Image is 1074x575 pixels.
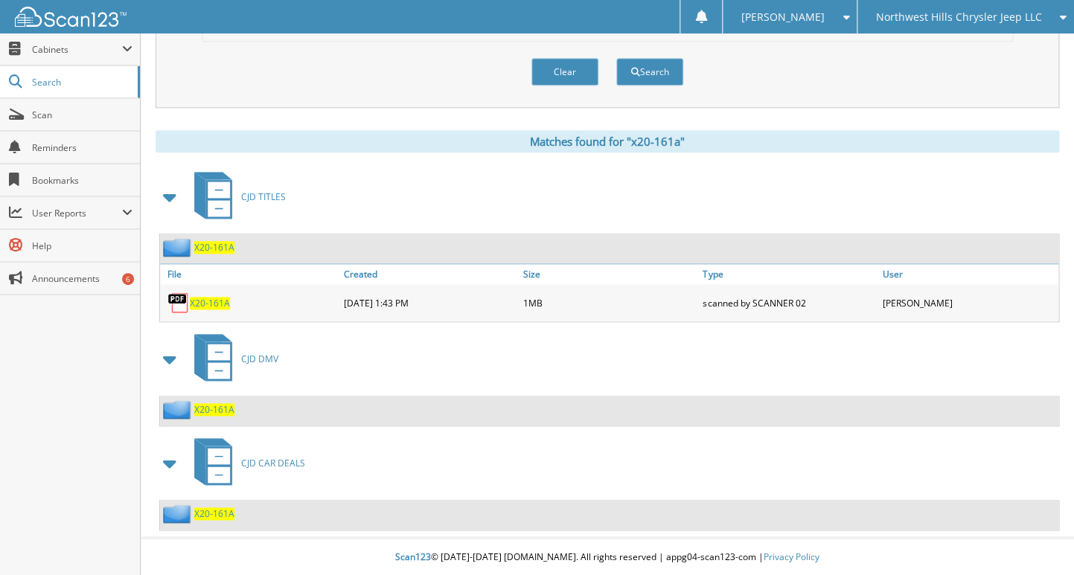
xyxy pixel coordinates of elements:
a: Created [339,264,519,284]
span: Bookmarks [32,174,132,187]
span: Cabinets [32,43,122,56]
a: CJD CAR DEALS [185,434,305,492]
a: Type [699,264,878,284]
span: CJD TITLES [241,190,286,203]
span: CJD CAR DEALS [241,457,305,469]
div: © [DATE]-[DATE] [DOMAIN_NAME]. All rights reserved | appg04-scan123-com | [141,539,1074,575]
span: CJD DMV [241,353,278,365]
span: [PERSON_NAME] [741,13,825,22]
span: Scan [32,109,132,121]
a: X20-161A [194,507,234,520]
button: Clear [531,58,598,86]
a: CJD DMV [185,330,278,388]
span: Announcements [32,272,132,285]
a: User [879,264,1058,284]
a: Privacy Policy [764,550,819,562]
img: folder2.png [163,504,194,523]
img: scan123-logo-white.svg [15,7,127,27]
span: Scan123 [395,550,431,562]
a: File [160,264,339,284]
a: Size [520,264,699,284]
img: PDF.png [167,292,190,314]
div: [PERSON_NAME] [879,288,1058,318]
div: 1MB [520,288,699,318]
span: Northwest Hills Chrysler Jeep LLC [876,13,1042,22]
span: Search [32,76,130,89]
div: 6 [122,273,134,285]
button: Search [616,58,683,86]
a: CJD TITLES [185,167,286,226]
a: X20-161A [190,297,230,309]
span: User Reports [32,207,122,219]
a: X20-161A [194,241,234,254]
a: X20-161A [194,403,234,416]
div: scanned by SCANNER 02 [699,288,878,318]
div: [DATE] 1:43 PM [339,288,519,318]
img: folder2.png [163,400,194,419]
img: folder2.png [163,238,194,257]
span: Help [32,240,132,252]
iframe: Chat Widget [1000,504,1074,575]
span: Reminders [32,141,132,154]
div: Matches found for "x20-161a" [156,130,1059,152]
